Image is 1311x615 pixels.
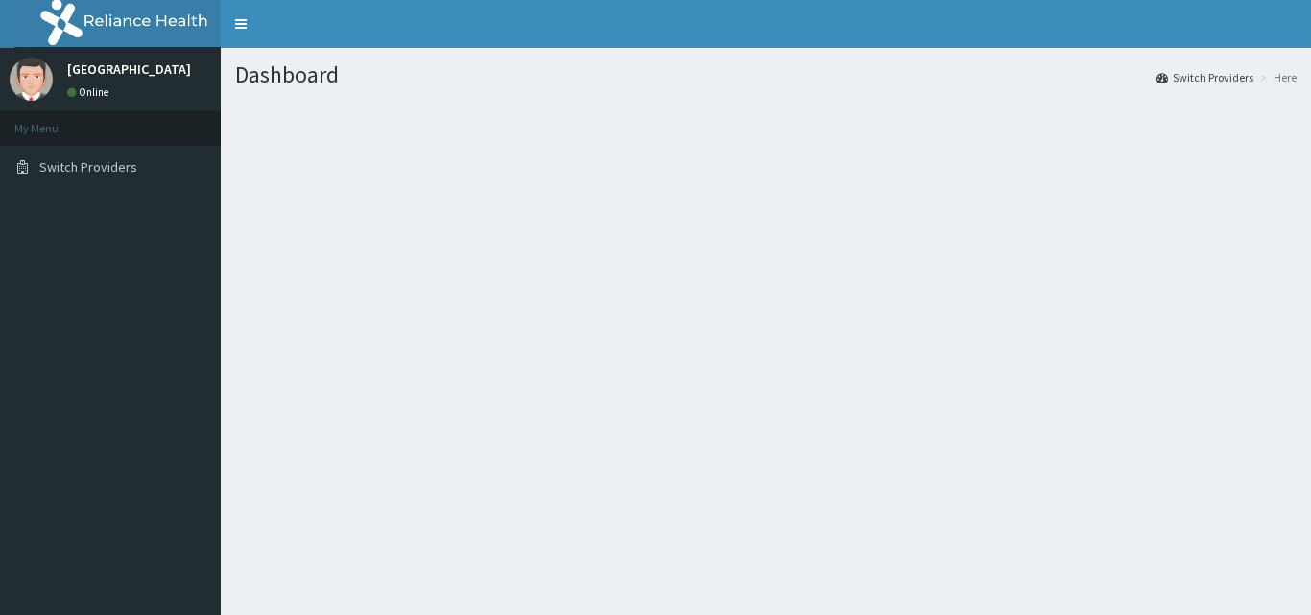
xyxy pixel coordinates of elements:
[10,58,53,101] img: User Image
[235,62,1297,87] h1: Dashboard
[1156,69,1253,85] a: Switch Providers
[1255,69,1297,85] li: Here
[67,85,113,99] a: Online
[39,158,137,176] span: Switch Providers
[67,62,191,76] p: [GEOGRAPHIC_DATA]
